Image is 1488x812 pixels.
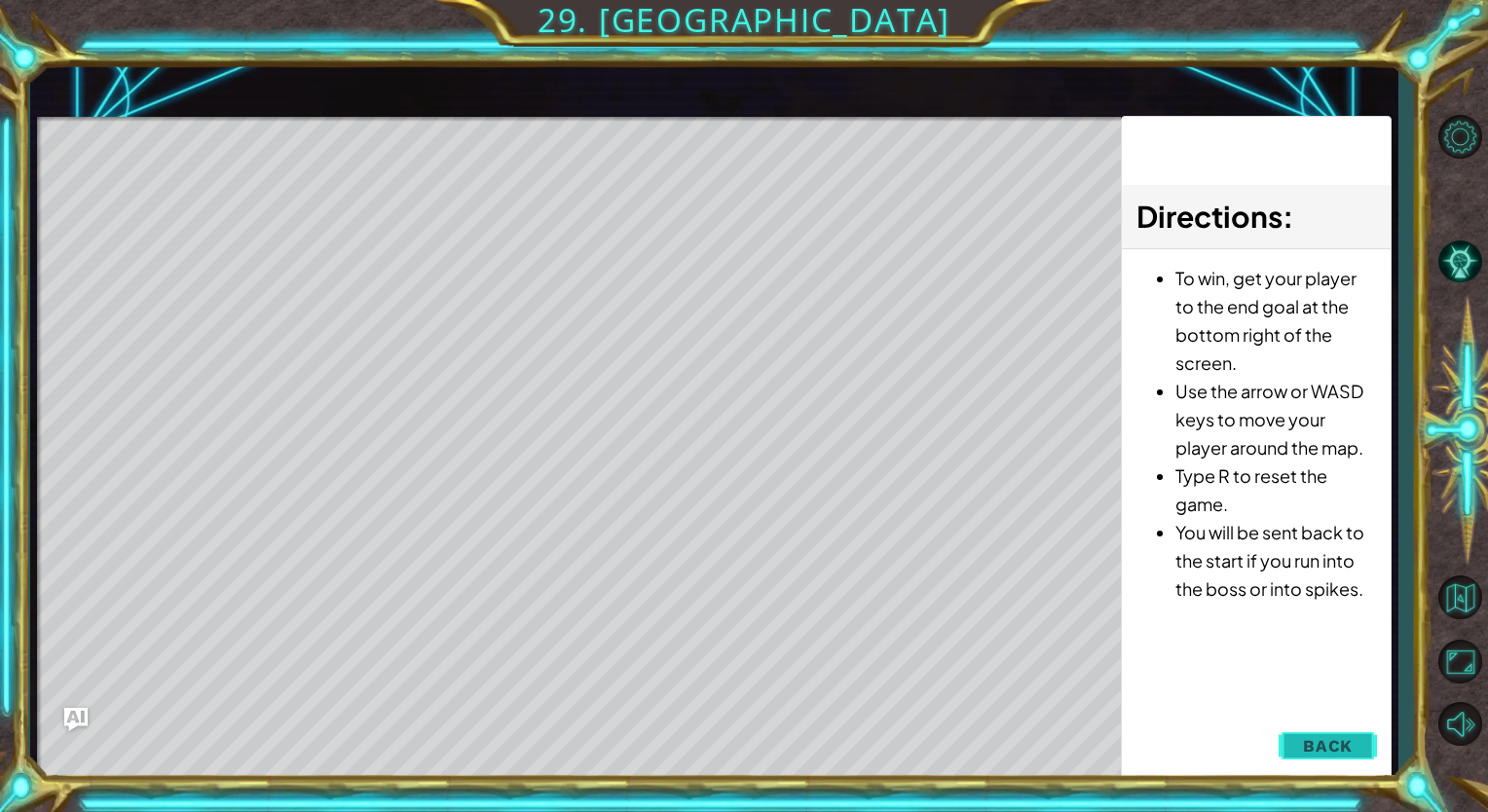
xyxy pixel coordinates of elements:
[37,117,937,690] div: Level Map
[1175,377,1376,461] li: Use the arrow or WASD keys to move your player around the map.
[1432,108,1488,165] button: Level Options
[1432,696,1488,753] button: Mute
[1175,264,1376,377] li: To win, get your player to the end goal at the bottom right of the screen.
[1432,570,1488,626] button: Back to Map
[1432,634,1488,690] button: Maximize Browser
[1432,233,1488,289] button: AI Hint
[1136,195,1376,239] h3: :
[1175,518,1376,603] li: You will be sent back to the start if you run into the boss or into spikes.
[1303,736,1353,756] span: Back
[1432,567,1488,631] a: Back to Map
[1175,461,1376,518] li: Type R to reset the game.
[64,708,88,731] button: Ask AI
[1279,726,1377,765] button: Back
[1136,198,1283,235] span: Directions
